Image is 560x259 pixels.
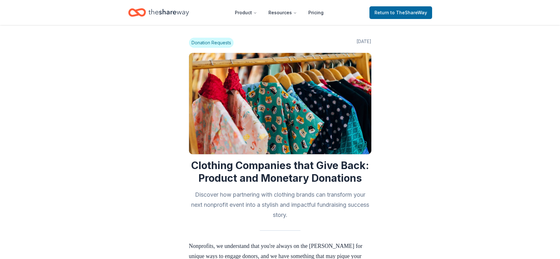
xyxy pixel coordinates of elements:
button: Product [230,6,262,19]
img: Image for Clothing Companies that Give Back: Product and Monetary Donations [189,53,371,154]
span: Donation Requests [189,38,234,48]
a: Returnto TheShareWay [369,6,432,19]
span: to TheShareWay [390,10,427,15]
nav: Main [230,5,329,20]
span: Return [374,9,427,16]
h1: Clothing Companies that Give Back: Product and Monetary Donations [189,159,371,185]
span: [DATE] [356,38,371,48]
a: Pricing [303,6,329,19]
h2: Discover how partnering with clothing brands can transform your next nonprofit event into a styli... [189,190,371,220]
button: Resources [263,6,302,19]
a: Home [128,5,189,20]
